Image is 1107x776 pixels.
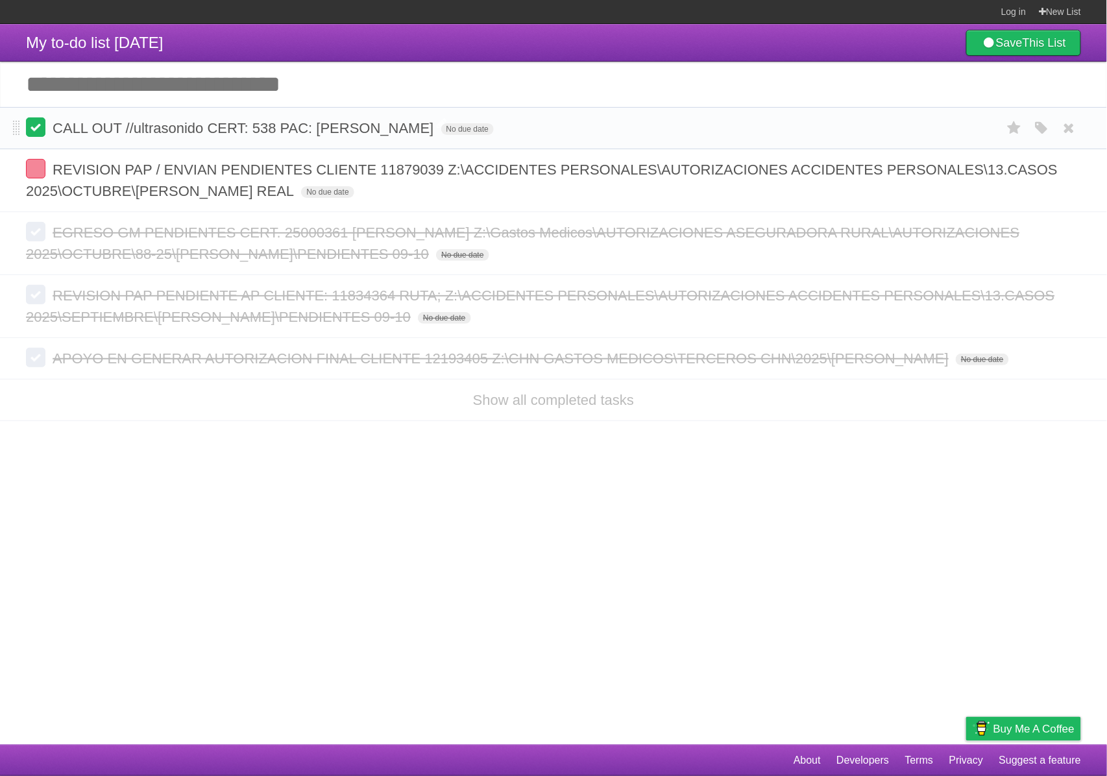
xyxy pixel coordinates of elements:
[26,285,45,304] label: Done
[26,287,1055,325] span: REVISION PAP PENDIENTE AP CLIENTE: 11834364 RUTA; Z:\ACCIDENTES PERSONALES\AUTORIZACIONES ACCIDEN...
[836,748,889,773] a: Developers
[473,392,634,408] a: Show all completed tasks
[53,350,952,367] span: APOYO EN GENERAR AUTORIZACION FINAL CLIENTE 12193405 Z:\CHN GASTOS MEDICOS\TERCEROS CHN\2025\[PER...
[956,354,1008,365] span: No due date
[26,222,45,241] label: Done
[436,249,489,261] span: No due date
[26,34,164,51] span: My to-do list [DATE]
[794,748,821,773] a: About
[966,717,1081,741] a: Buy me a coffee
[949,748,983,773] a: Privacy
[301,186,354,198] span: No due date
[418,312,470,324] span: No due date
[973,718,990,740] img: Buy me a coffee
[26,159,45,178] label: Done
[993,718,1075,740] span: Buy me a coffee
[1023,36,1066,49] b: This List
[26,224,1019,262] span: EGRESO GM PENDIENTES CERT. 25000361 [PERSON_NAME] Z:\Gastos Medicos\AUTORIZACIONES ASEGURADORA RU...
[966,30,1081,56] a: SaveThis List
[441,123,494,135] span: No due date
[905,748,934,773] a: Terms
[26,117,45,137] label: Done
[26,348,45,367] label: Done
[53,120,437,136] span: CALL OUT //ultrasonido CERT: 538 PAC: [PERSON_NAME]
[999,748,1081,773] a: Suggest a feature
[26,162,1058,199] span: REVISION PAP / ENVIAN PENDIENTES CLIENTE 11879039 Z:\ACCIDENTES PERSONALES\AUTORIZACIONES ACCIDEN...
[1002,117,1027,139] label: Star task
